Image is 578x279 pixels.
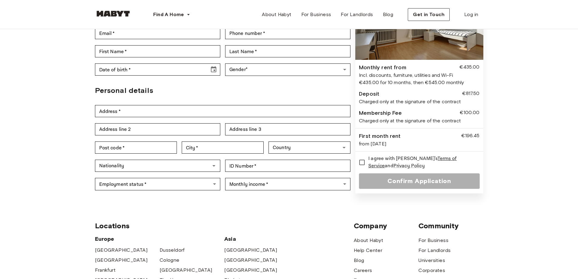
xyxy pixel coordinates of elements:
button: Get in Touch [408,8,450,21]
span: For Landlords [341,11,373,18]
span: For Business [301,11,331,18]
span: Asia [224,235,289,243]
div: €435.00 for 10 months, then €545.00 monthly [359,79,479,86]
a: Careers [354,267,372,274]
a: [GEOGRAPHIC_DATA] [95,257,148,264]
span: Community [418,221,483,230]
div: €196.45 [461,132,479,140]
button: Find A Home [148,9,195,21]
span: Company [354,221,418,230]
span: Europe [95,235,225,243]
div: Monthly rent from [359,63,406,72]
h2: Personal details [95,85,351,96]
span: Find A Home [153,11,184,18]
a: [GEOGRAPHIC_DATA] [224,267,277,274]
button: Open [210,162,218,170]
a: Terms of Service [368,155,457,169]
div: Charged only at the signature of the contract [359,117,479,124]
a: [GEOGRAPHIC_DATA] [224,257,277,264]
span: Blog [383,11,394,18]
span: I agree with [PERSON_NAME]'s and [368,155,475,170]
a: [GEOGRAPHIC_DATA] [224,247,277,254]
a: For Business [296,9,336,21]
div: from [DATE] [359,140,479,148]
a: About Habyt [354,237,383,244]
a: Help Center [354,247,382,254]
div: Incl. discounts, furniture, utilities and Wi-Fi [359,72,479,79]
a: Cologne [160,257,180,264]
a: [GEOGRAPHIC_DATA] [95,247,148,254]
button: Open [340,143,348,152]
span: Locations [95,221,354,230]
a: For Business [418,237,448,244]
span: Get in Touch [413,11,444,18]
a: Blog [354,257,364,264]
a: Universities [418,257,445,264]
a: Blog [378,9,398,21]
span: About Habyt [262,11,291,18]
div: Membership Fee [359,109,402,117]
a: About Habyt [257,9,296,21]
img: Habyt [95,11,131,17]
a: Dusseldorf [160,247,185,254]
div: €435.00 [459,63,479,72]
a: Privacy Policy [394,163,425,169]
button: Choose date [208,63,220,76]
a: [GEOGRAPHIC_DATA] [160,267,212,274]
span: Log in [464,11,478,18]
a: Corporates [418,267,445,274]
div: €817.50 [462,90,479,98]
a: Log in [459,9,483,21]
div: Deposit [359,90,379,98]
a: For Landlords [336,9,378,21]
div: €100.00 [460,109,479,117]
div: First month rent [359,132,401,140]
a: Frankfurt [95,267,116,274]
a: For Landlords [418,247,451,254]
div: Charged only at the signature of the contract [359,98,479,105]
